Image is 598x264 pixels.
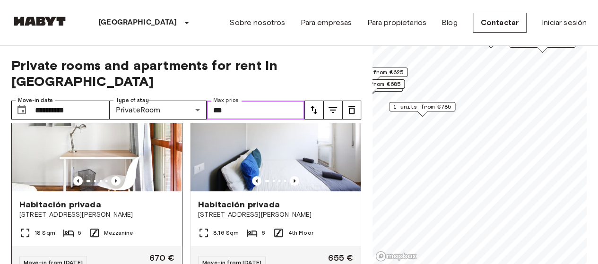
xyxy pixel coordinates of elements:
span: Habitación privada [198,199,280,210]
button: Previous image [290,176,299,186]
span: Private rooms and apartments for rent in [GEOGRAPHIC_DATA] [11,57,361,89]
span: 4th Floor [288,229,313,237]
span: 670 € [149,254,174,262]
span: 1 units from €685 [343,80,400,88]
button: Choose date, selected date is 19 Sep 2025 [12,101,31,119]
div: Map marker [389,102,455,117]
button: Previous image [73,176,83,186]
div: Map marker [341,68,407,82]
a: Sobre nosotros [229,17,285,28]
a: Iniciar sesión [542,17,587,28]
img: Marketing picture of unit IT-14-111-001-006 [191,78,361,191]
a: Para empresas [300,17,352,28]
a: Blog [442,17,458,28]
span: 2 units from €625 [346,68,403,77]
label: Type of stay [116,96,149,104]
a: Para propietarios [367,17,426,28]
span: 1 units from €785 [393,102,451,111]
label: Max price [213,96,239,104]
span: 6 [261,229,265,237]
button: tune [323,101,342,119]
p: [GEOGRAPHIC_DATA] [98,17,177,28]
span: [STREET_ADDRESS][PERSON_NAME] [198,210,353,220]
span: Habitación privada [19,199,101,210]
a: Mapbox logo [375,251,417,262]
button: tune [304,101,323,119]
a: Contactar [473,13,527,33]
span: 655 € [328,254,353,262]
button: Previous image [111,176,121,186]
span: 5 [78,229,81,237]
img: Habyt [11,17,68,26]
button: Previous image [252,176,261,186]
span: 8.16 Sqm [213,229,239,237]
button: tune [342,101,361,119]
div: PrivateRoom [109,101,207,119]
img: Marketing picture of unit IT-14-038-001-03H [12,78,182,191]
span: [STREET_ADDRESS][PERSON_NAME] [19,210,174,220]
label: Move-in date [18,96,53,104]
span: Mezzanine [104,229,133,237]
span: 18 Sqm [35,229,55,237]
